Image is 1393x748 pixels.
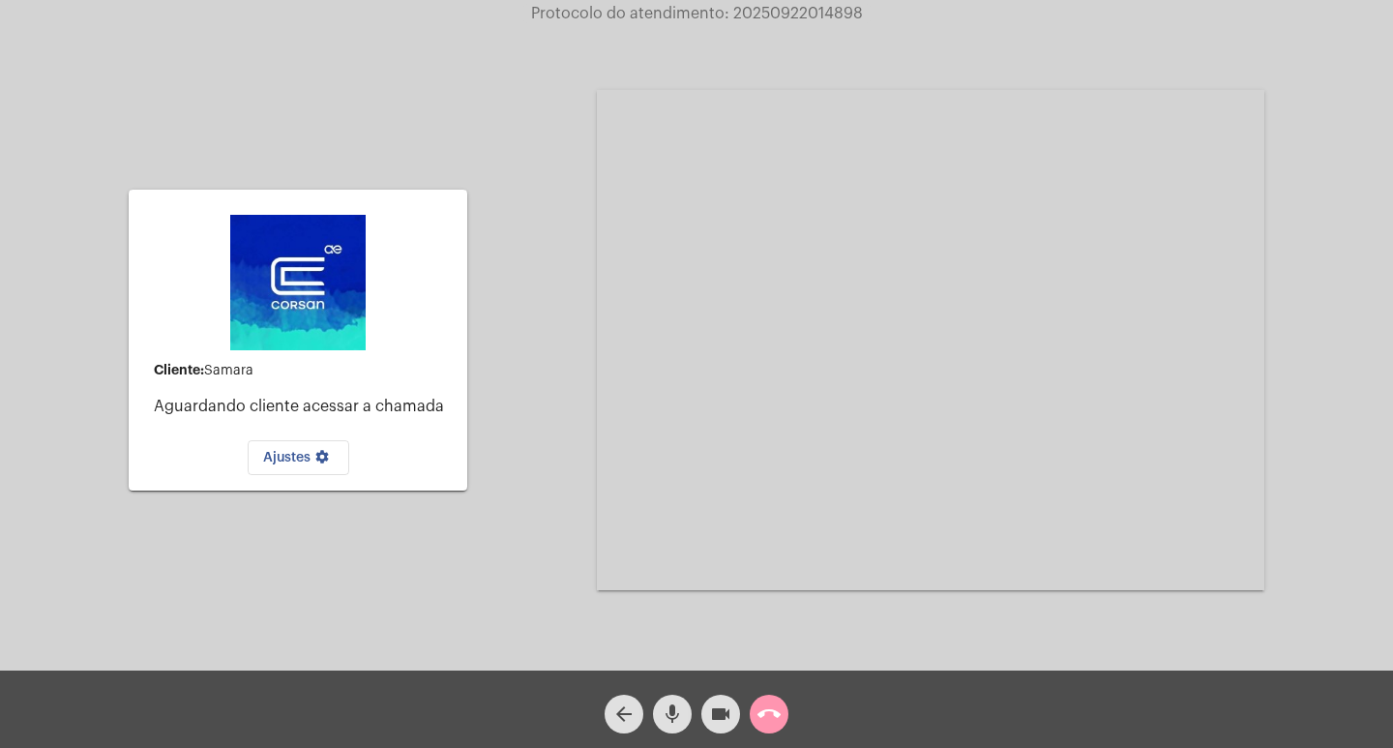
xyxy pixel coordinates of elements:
[757,703,781,726] mat-icon: call_end
[154,363,452,378] div: Samara
[154,398,452,415] p: Aguardando cliente acessar a chamada
[230,215,366,350] img: d4669ae0-8c07-2337-4f67-34b0df7f5ae4.jpeg
[612,703,636,726] mat-icon: arrow_back
[263,451,334,464] span: Ajustes
[154,363,204,376] strong: Cliente:
[248,440,349,475] button: Ajustes
[311,449,334,472] mat-icon: settings
[709,703,732,726] mat-icon: videocam
[661,703,684,726] mat-icon: mic
[531,6,863,21] span: Protocolo do atendimento: 20250922014898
